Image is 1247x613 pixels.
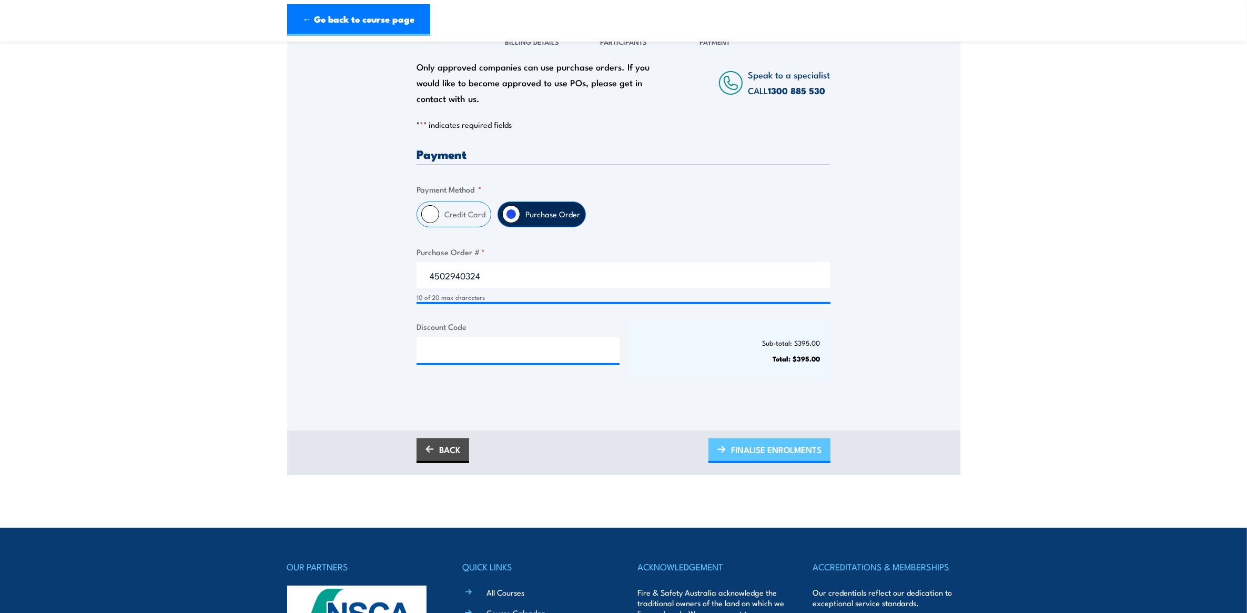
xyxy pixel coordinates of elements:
[600,36,647,47] span: Participants
[417,59,655,106] div: Only approved companies can use purchase orders. If you would like to become approved to use POs,...
[287,4,430,36] a: ← Go back to course page
[700,36,731,47] span: Payment
[417,183,482,195] legend: Payment Method
[505,36,559,47] span: Billing Details
[773,353,820,364] strong: Total: $395.00
[813,587,960,608] p: Our credentials reflect our dedication to exceptional service standards.
[768,84,826,97] a: 1300 885 530
[731,436,822,464] span: FINALISE ENROLMENTS
[638,339,820,347] p: Sub-total: $395.00
[486,587,524,598] a: All Courses
[520,202,585,227] label: Purchase Order
[637,559,785,574] h4: ACKNOWLEDGEMENT
[417,148,830,160] h3: Payment
[708,438,830,463] a: FINALISE ENROLMENTS
[439,202,491,227] label: Credit Card
[417,293,830,303] div: 10 of 20 max characters
[748,68,830,97] span: Speak to a specialist CALL
[462,559,610,574] h4: QUICK LINKS
[287,559,434,574] h4: OUR PARTNERS
[417,438,469,463] a: BACK
[813,559,960,574] h4: ACCREDITATIONS & MEMBERSHIPS
[417,320,620,333] label: Discount Code
[417,119,830,130] p: " " indicates required fields
[417,246,830,258] label: Purchase Order #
